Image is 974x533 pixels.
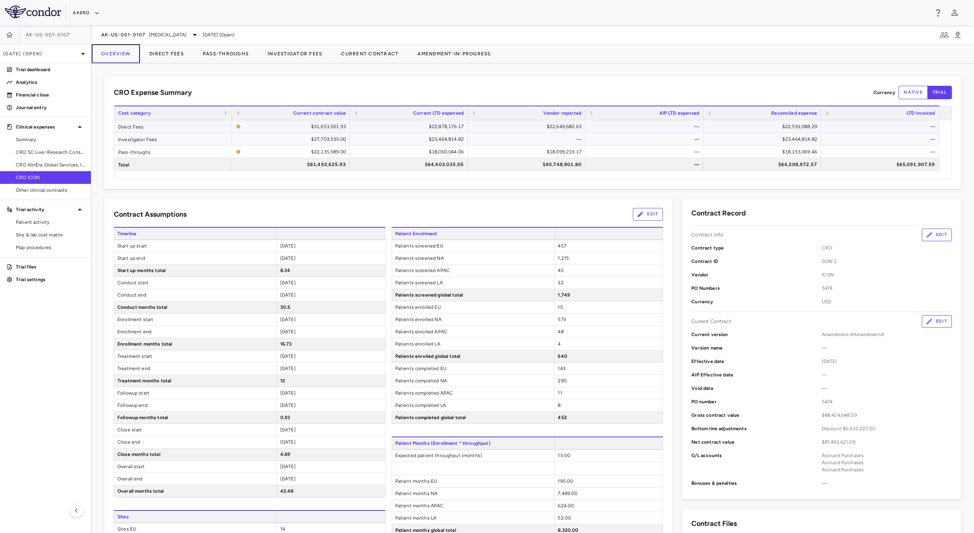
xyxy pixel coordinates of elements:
span: Close end [114,436,277,448]
span: 4 [558,341,561,347]
span: Vendor reported [543,110,581,116]
span: Treatment start [114,350,277,362]
div: — [593,158,699,171]
span: Patient Enrollment [392,228,555,240]
div: — [593,133,699,146]
span: [DATE] [280,255,296,261]
p: Current version [691,331,821,338]
span: [DATE] (Open) [203,31,235,38]
span: [DATE] [280,403,296,408]
div: $31,653,501.93 [244,120,346,133]
button: Edit [922,229,952,241]
button: Amendment-In-Progress [408,44,500,63]
span: 573 [558,317,566,322]
div: $23,464,814.82 [357,133,464,146]
p: PO number [691,398,821,405]
p: Trial settings [16,276,85,283]
p: AIP Effective date [691,371,821,378]
p: Currency [691,298,821,305]
span: 1,749 [558,292,570,298]
span: 32 [558,280,563,285]
span: SOW 2 [822,258,952,265]
p: Void date [691,385,821,392]
p: [DATE] (Open) [3,50,78,57]
div: Direct Fees [114,120,232,132]
span: 14 [280,526,285,532]
span: Map procedures [16,244,85,251]
button: native [898,86,928,99]
span: Patients enrolled APAC [392,326,555,338]
p: Journal entry [16,104,85,111]
span: Patients completed global total [392,412,555,423]
div: — [828,120,935,133]
span: The contract record and uploaded budget values do not match. Please review the contract record an... [236,146,346,157]
span: 8,320.00 [558,527,578,533]
span: Reconciled expense [771,110,817,116]
div: $40,748,901.80 [475,158,581,171]
h6: Contract Assumptions [114,209,187,220]
p: Current Contract [691,318,731,325]
div: Total [114,158,232,170]
span: Patients completed NA [392,375,555,387]
span: [DATE] [280,317,296,322]
div: Accrued Purchases [822,459,952,466]
span: ICON [822,271,952,278]
span: CRO ICON [16,174,85,181]
span: Amendment #Amendment# [822,331,952,338]
div: $23,464,814.82 [710,133,817,146]
span: 48 [558,329,563,335]
span: [DATE] [280,292,296,298]
span: [DATE] [822,358,952,365]
p: Currency [874,89,895,96]
span: [DATE] [280,439,296,445]
div: — [593,146,699,158]
span: 8.34 [280,268,291,273]
div: Accrued Purchases [822,466,952,473]
button: Overview [92,44,140,63]
span: 5474 [822,285,952,292]
span: $81,492,621.09 [822,438,952,446]
p: Contract Info [691,231,723,238]
p: Trial files [16,263,85,270]
img: logo-full-BYUhSk78.svg [5,6,61,18]
span: Start up end [114,252,277,264]
span: 12 [280,378,285,384]
span: AK-US-001-0107 [26,32,70,38]
span: 452 [558,415,566,420]
p: Bottom line adjustments [691,425,821,432]
span: AK-US-001-0107 [101,32,146,38]
button: Akero [73,7,99,19]
span: Enrollment end [114,326,277,338]
span: Followup end [114,399,277,411]
span: Overall end [114,473,277,485]
span: 11 [558,390,562,396]
span: Patients enrolled NA [392,314,555,325]
div: $64,403,035.05 [357,158,464,171]
span: Overall start [114,461,277,473]
div: $18,153,069.46 [710,146,817,158]
span: [DATE] [280,329,296,335]
span: 143 [558,366,565,371]
div: $22,591,088.29 [710,120,817,133]
span: [DATE] [280,353,296,359]
p: Analytics [16,79,85,86]
span: Other clinical contracts [16,187,85,194]
button: Edit [633,208,663,221]
p: Financial close [16,91,85,98]
span: Start up months total [114,265,277,276]
span: Conduct end [114,289,277,301]
div: $27,703,535.00 [239,133,346,146]
span: CRO KlinEra Global Services, Inc. [16,161,85,168]
div: — [593,120,699,133]
span: — [822,371,952,378]
span: $88,424,648.09 [822,412,952,419]
span: 30.5 [280,304,291,310]
span: 7,449.00 [558,491,578,496]
p: G/L accounts [691,452,821,473]
div: $22,878,176.17 [357,120,464,133]
span: USD [822,298,952,305]
span: 5474 [822,398,952,405]
span: Cost category [118,110,151,116]
span: 8 [558,403,561,408]
p: Trial activity [16,206,75,213]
